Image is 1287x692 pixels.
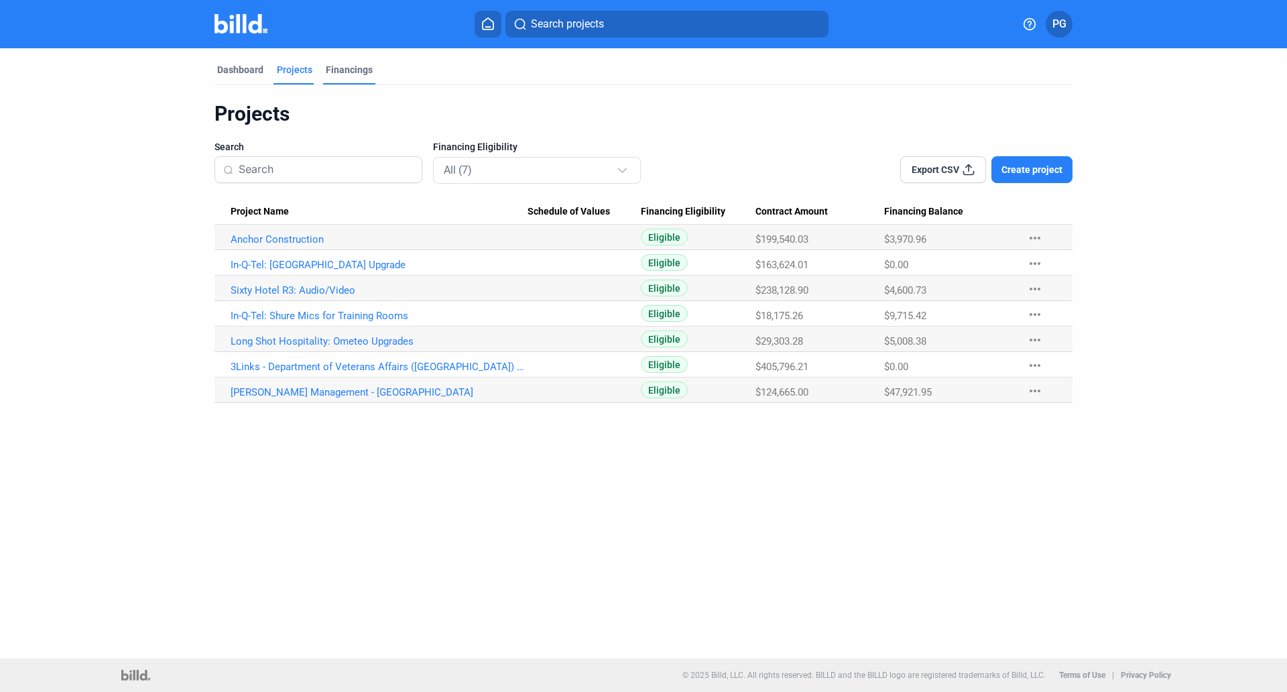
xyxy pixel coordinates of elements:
[231,386,528,398] a: [PERSON_NAME] Management - [GEOGRAPHIC_DATA]
[1027,332,1043,348] mat-icon: more_horiz
[433,140,517,154] span: Financing Eligibility
[682,671,1046,680] p: © 2025 Billd, LLC. All rights reserved. BILLD and the BILLD logo are registered trademarks of Bil...
[755,206,828,218] span: Contract Amount
[277,63,312,76] div: Projects
[884,233,926,245] span: $3,970.96
[231,259,528,271] a: In-Q-Tel: [GEOGRAPHIC_DATA] Upgrade
[1027,383,1043,399] mat-icon: more_horiz
[528,206,641,218] div: Schedule of Values
[755,233,808,245] span: $199,540.03
[214,14,267,34] img: Billd Company Logo
[444,164,472,176] mat-select-trigger: All (7)
[239,156,414,184] input: Search
[231,310,528,322] a: In-Q-Tel: Shure Mics for Training Rooms
[884,206,963,218] span: Financing Balance
[641,305,688,322] span: Eligible
[884,206,1014,218] div: Financing Balance
[884,284,926,296] span: $4,600.73
[214,101,1072,127] div: Projects
[912,163,959,176] span: Export CSV
[1059,671,1105,680] b: Terms of Use
[1112,671,1114,680] p: |
[884,386,932,398] span: $47,921.95
[884,361,908,373] span: $0.00
[231,206,289,218] span: Project Name
[531,16,604,32] span: Search projects
[991,156,1072,183] button: Create project
[214,140,244,154] span: Search
[641,254,688,271] span: Eligible
[641,229,688,245] span: Eligible
[755,284,808,296] span: $238,128.90
[641,331,688,347] span: Eligible
[231,361,528,373] a: 3Links - Department of Veterans Affairs ([GEOGRAPHIC_DATA]) Media Services Division (MSD)
[641,382,688,398] span: Eligible
[755,361,808,373] span: $405,796.21
[231,284,528,296] a: Sixty Hotel R3: Audio/Video
[1052,16,1066,32] span: PG
[121,670,150,681] img: logo
[641,356,688,373] span: Eligible
[641,280,688,296] span: Eligible
[884,310,926,322] span: $9,715.42
[884,259,908,271] span: $0.00
[755,335,803,347] span: $29,303.28
[1027,306,1043,323] mat-icon: more_horiz
[1121,671,1171,680] b: Privacy Policy
[884,335,926,347] span: $5,008.38
[755,206,884,218] div: Contract Amount
[231,233,528,245] a: Anchor Construction
[1001,163,1062,176] span: Create project
[1046,11,1072,38] button: PG
[1027,281,1043,297] mat-icon: more_horiz
[231,335,528,347] a: Long Shot Hospitality: Ometeo Upgrades
[641,206,725,218] span: Financing Eligibility
[641,206,755,218] div: Financing Eligibility
[1027,255,1043,272] mat-icon: more_horiz
[231,206,528,218] div: Project Name
[528,206,610,218] span: Schedule of Values
[755,310,803,322] span: $18,175.26
[326,63,373,76] div: Financings
[1027,357,1043,373] mat-icon: more_horiz
[505,11,829,38] button: Search projects
[755,386,808,398] span: $124,665.00
[1027,230,1043,246] mat-icon: more_horiz
[755,259,808,271] span: $163,624.01
[900,156,986,183] button: Export CSV
[217,63,263,76] div: Dashboard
